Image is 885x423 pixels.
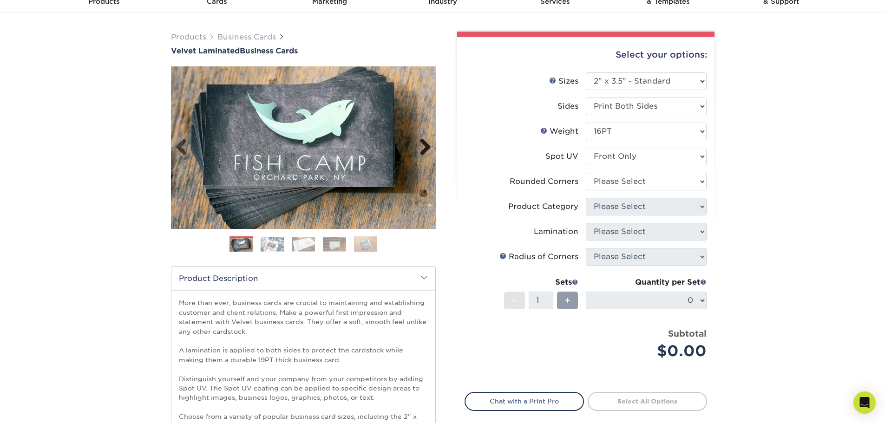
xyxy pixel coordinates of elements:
[499,251,578,262] div: Radius of Corners
[534,226,578,237] div: Lamination
[261,237,284,251] img: Business Cards 02
[171,46,240,55] span: Velvet Laminated
[465,37,707,72] div: Select your options:
[668,328,707,338] strong: Subtotal
[171,46,436,55] a: Velvet LaminatedBusiness Cards
[171,267,435,290] h2: Product Description
[510,176,578,187] div: Rounded Corners
[586,277,707,288] div: Quantity per Set
[853,391,876,414] div: Open Intercom Messenger
[512,293,517,307] span: -
[292,237,315,251] img: Business Cards 03
[229,233,253,256] img: Business Cards 01
[508,201,578,212] div: Product Category
[593,340,707,362] div: $0.00
[2,395,79,420] iframe: Google Customer Reviews
[540,126,578,137] div: Weight
[171,15,436,280] img: Velvet Laminated 01
[564,293,570,307] span: +
[549,76,578,87] div: Sizes
[465,392,584,410] a: Chat with a Print Pro
[504,277,578,288] div: Sets
[588,392,707,410] a: Select All Options
[323,237,346,251] img: Business Cards 04
[217,33,276,41] a: Business Cards
[354,236,377,252] img: Business Cards 05
[171,46,436,55] h1: Business Cards
[557,101,578,112] div: Sides
[545,151,578,162] div: Spot UV
[171,33,206,41] a: Products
